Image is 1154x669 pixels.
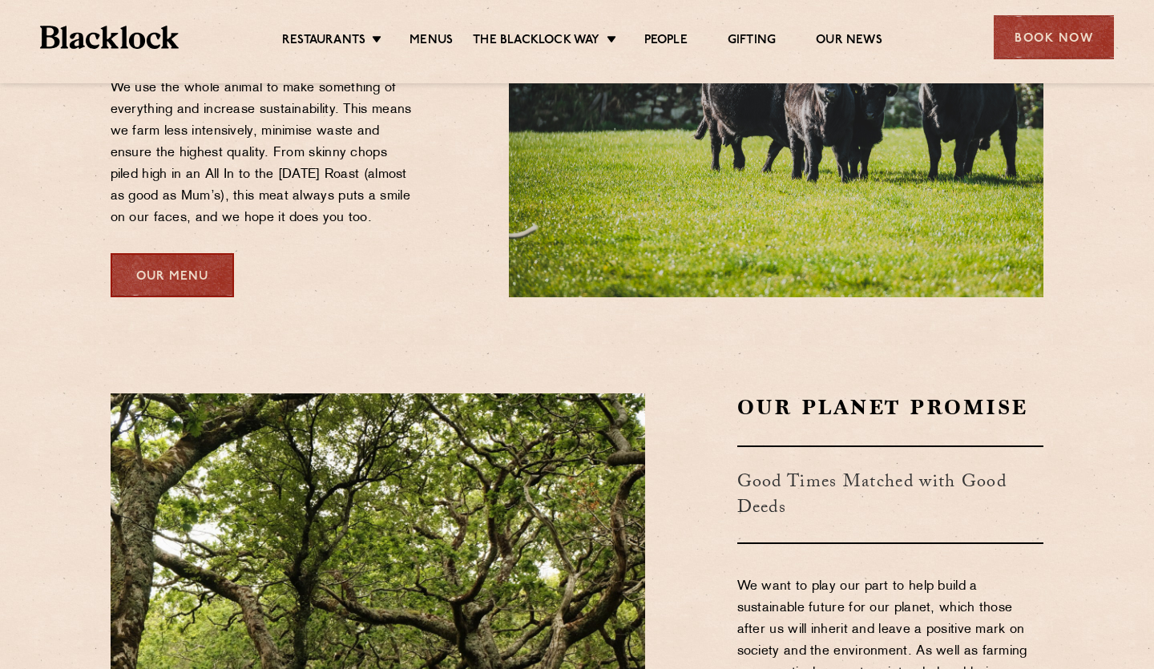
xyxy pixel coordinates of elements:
[728,33,776,50] a: Gifting
[410,33,453,50] a: Menus
[282,33,365,50] a: Restaurants
[40,26,179,49] img: BL_Textured_Logo-footer-cropped.svg
[473,33,599,50] a: The Blacklock Way
[111,78,418,229] p: We use the whole animal to make something of everything and increase sustainability. This means w...
[111,253,234,297] a: Our Menu
[737,445,1044,544] h3: Good Times Matched with Good Deeds
[994,15,1114,59] div: Book Now
[816,33,882,50] a: Our News
[644,33,688,50] a: People
[737,393,1044,421] h2: Our Planet Promise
